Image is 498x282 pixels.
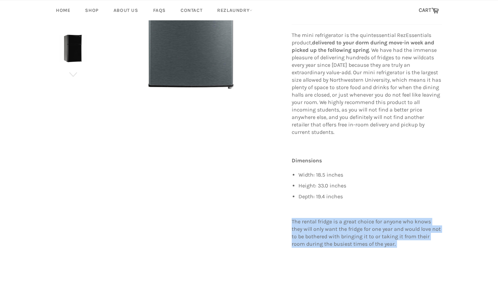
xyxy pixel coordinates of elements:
li: Depth: 19.4 inches [298,193,442,200]
a: Contact [174,0,209,20]
p: The rental fridge is a great choice for anyone who knows they will only want the fridge for one y... [292,218,442,248]
a: Shop [78,0,105,20]
li: Height: 33.0 inches [298,182,442,189]
a: Home [49,0,77,20]
span: . We have had the immense pleasure of delivering hundreds of fridges to new wildcats every year s... [292,47,441,135]
img: Mini Refrigerator Rental [59,35,87,62]
li: Width: 18.5 inches [298,171,442,179]
strong: delivered to your dorm during move-in week and picked up the following spring [292,39,434,53]
a: About Us [107,0,145,20]
span: The mini refrigerator is the quintessential RezEssentials product, [292,32,431,46]
a: RezLaundry [210,0,259,20]
a: CART [415,3,442,18]
a: FAQs [146,0,172,20]
strong: Dimensions [292,157,322,164]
